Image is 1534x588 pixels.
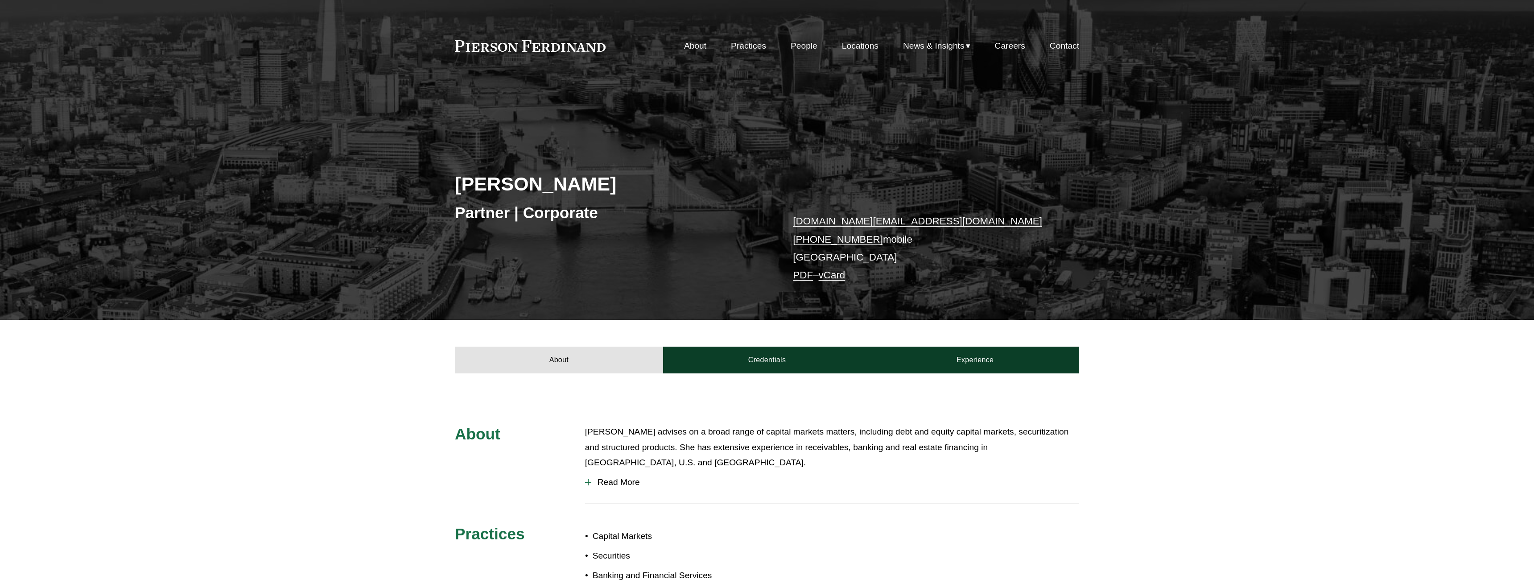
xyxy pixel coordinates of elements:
a: About [455,347,663,373]
a: Careers [995,37,1025,54]
a: PDF [793,269,813,281]
a: Credentials [663,347,871,373]
span: Read More [591,477,1079,487]
a: Experience [871,347,1079,373]
a: folder dropdown [903,37,970,54]
a: People [791,37,817,54]
a: vCard [819,269,845,281]
a: [PHONE_NUMBER] [793,234,883,245]
span: Practices [455,525,525,542]
p: [PERSON_NAME] advises on a broad range of capital markets matters, including debt and equity capi... [585,424,1079,471]
a: Contact [1050,37,1079,54]
p: mobile [GEOGRAPHIC_DATA] – [793,212,1053,284]
p: Securities [593,548,767,564]
a: About [684,37,706,54]
p: Banking and Financial Services [593,568,767,584]
span: News & Insights [903,38,965,54]
p: Capital Markets [593,529,767,544]
a: [DOMAIN_NAME][EMAIL_ADDRESS][DOMAIN_NAME] [793,215,1042,227]
h3: Partner | Corporate [455,203,767,223]
a: Practices [731,37,766,54]
h2: [PERSON_NAME] [455,172,767,195]
span: About [455,425,500,443]
button: Read More [585,471,1079,494]
a: Locations [842,37,878,54]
